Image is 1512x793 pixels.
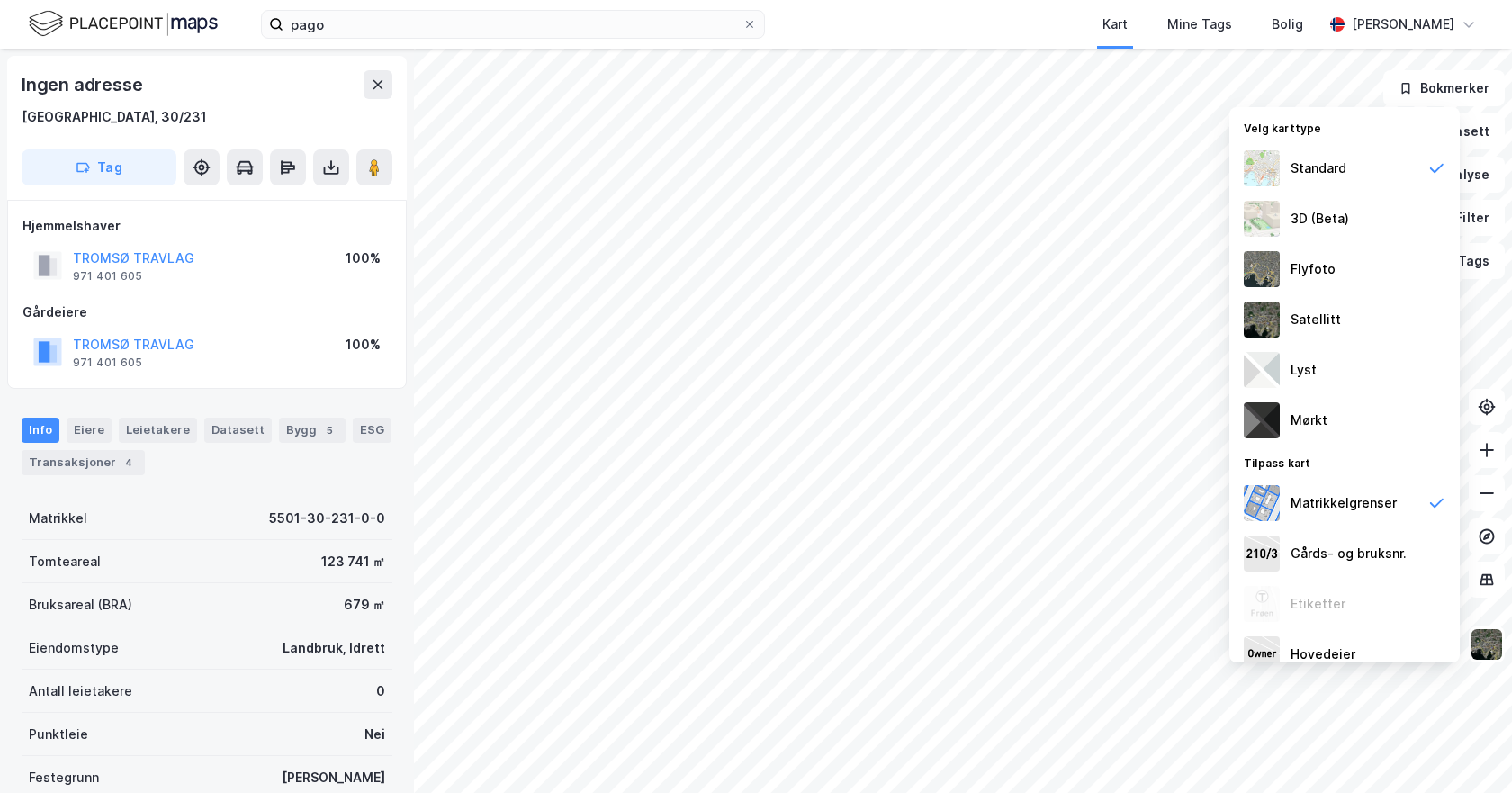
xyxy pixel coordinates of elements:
[1291,593,1345,615] div: Etiketter
[1244,485,1280,521] img: cadastreBorders.cfe08de4b5ddd52a10de.jpeg
[320,421,338,439] div: 5
[1418,200,1505,236] button: Filter
[29,508,87,529] div: Matrikkel
[364,724,385,745] div: Nei
[1244,636,1280,672] img: majorOwner.b5e170eddb5c04bfeeff.jpeg
[283,11,742,38] input: Søk på adresse, matrikkel, gårdeiere, leietakere eller personer
[22,70,146,99] div: Ingen adresse
[29,767,99,788] div: Festegrunn
[119,418,197,443] div: Leietakere
[29,680,132,702] div: Antall leietakere
[22,418,59,443] div: Info
[1291,258,1336,280] div: Flyfoto
[73,269,142,284] div: 971 401 605
[1244,201,1280,237] img: Z
[22,450,145,475] div: Transaksjoner
[1244,536,1280,572] img: cadastreKeys.547ab17ec502f5a4ef2b.jpeg
[1244,352,1280,388] img: luj3wr1y2y3+OchiMxRmMxRlscgabnMEmZ7DJGWxyBpucwSZnsMkZbHIGm5zBJmewyRlscgabnMEmZ7DJGWxyBpucwSZnsMkZ...
[29,594,132,616] div: Bruksareal (BRA)
[1291,410,1327,431] div: Mørkt
[22,302,391,323] div: Gårdeiere
[120,454,138,472] div: 4
[346,248,381,269] div: 100%
[1383,70,1505,106] button: Bokmerker
[1291,158,1346,179] div: Standard
[1291,309,1341,330] div: Satellitt
[353,418,391,443] div: ESG
[1291,644,1355,665] div: Hovedeier
[1229,446,1460,478] div: Tilpass kart
[22,149,176,185] button: Tag
[1244,586,1280,622] img: Z
[1272,14,1303,35] div: Bolig
[67,418,112,443] div: Eiere
[1244,251,1280,287] img: Z
[204,418,272,443] div: Datasett
[1244,402,1280,438] img: nCdM7BzjoCAAAAAElFTkSuQmCC
[282,767,385,788] div: [PERSON_NAME]
[1421,243,1505,279] button: Tags
[279,418,346,443] div: Bygg
[1470,627,1504,662] img: 9k=
[1352,14,1454,35] div: [PERSON_NAME]
[1291,543,1407,564] div: Gårds- og bruksnr.
[22,215,391,237] div: Hjemmelshaver
[1102,14,1128,35] div: Kart
[29,8,218,40] img: logo.f888ab2527a4732fd821a326f86c7f29.svg
[1291,492,1397,514] div: Matrikkelgrenser
[321,551,385,572] div: 123 741 ㎡
[29,551,101,572] div: Tomteareal
[1244,150,1280,186] img: Z
[1229,111,1460,143] div: Velg karttype
[73,356,142,370] div: 971 401 605
[29,637,119,659] div: Eiendomstype
[344,594,385,616] div: 679 ㎡
[346,334,381,356] div: 100%
[29,724,88,745] div: Punktleie
[1422,707,1512,793] div: Kontrollprogram for chat
[1291,208,1349,230] div: 3D (Beta)
[1291,359,1317,381] div: Lyst
[283,637,385,659] div: Landbruk, Idrett
[1244,302,1280,338] img: 9k=
[376,680,385,702] div: 0
[1422,707,1512,793] iframe: Chat Widget
[269,508,385,529] div: 5501-30-231-0-0
[1167,14,1232,35] div: Mine Tags
[22,106,207,128] div: [GEOGRAPHIC_DATA], 30/231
